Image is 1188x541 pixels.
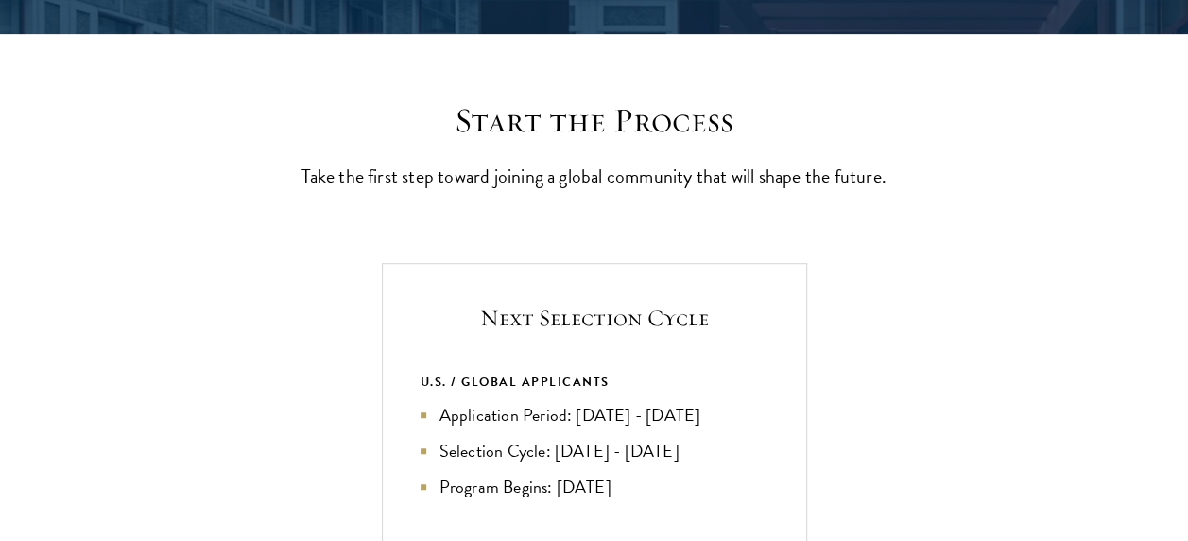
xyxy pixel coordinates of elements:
h5: Next Selection Cycle [421,302,768,334]
li: Selection Cycle: [DATE] - [DATE] [421,438,768,464]
div: U.S. / GLOBAL APPLICANTS [421,372,768,393]
h2: Start the Process [301,100,887,141]
p: Take the first step toward joining a global community that will shape the future. [301,160,887,192]
li: Program Begins: [DATE] [421,474,768,500]
li: Application Period: [DATE] - [DATE] [421,402,768,428]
